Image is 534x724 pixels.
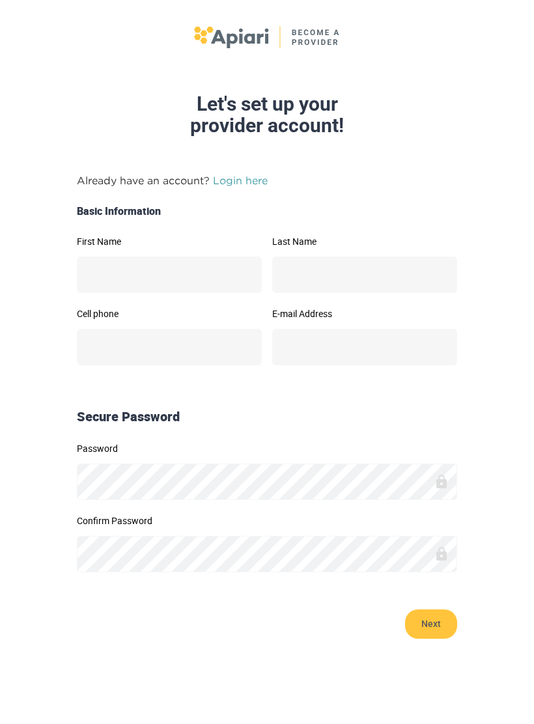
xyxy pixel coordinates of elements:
div: Let's set up your provider account! [17,93,517,136]
label: Cell phone [77,309,262,318]
label: E-mail Address [272,309,457,318]
a: Login here [213,174,268,186]
span: Next [418,609,444,639]
label: First Name [77,237,262,246]
label: Password [77,444,457,453]
p: Already have an account? [77,173,457,188]
div: Secure Password [72,408,462,426]
img: logo [194,26,341,48]
button: Next [405,609,457,639]
div: Basic Information [72,204,462,219]
label: Last Name [272,237,457,246]
label: Confirm Password [77,516,457,525]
